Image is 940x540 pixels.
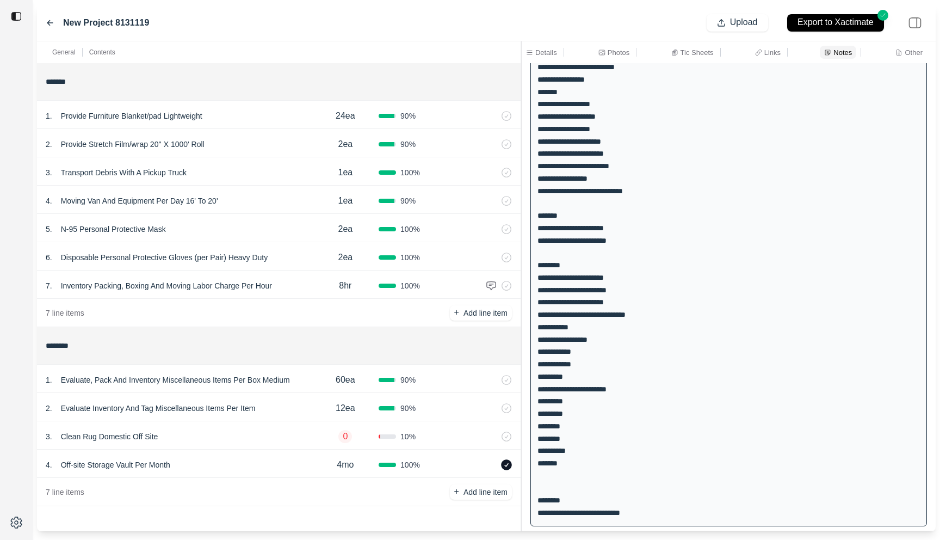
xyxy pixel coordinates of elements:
[11,11,22,22] img: toggle sidebar
[46,139,52,150] p: 2 .
[336,402,355,415] p: 12ea
[63,16,149,29] label: New Project 8131119
[52,48,76,57] p: General
[57,137,209,152] p: Provide Stretch Film/wrap 20'' X 1000' Roll
[46,252,52,263] p: 6 .
[57,108,207,124] p: Provide Furniture Blanket/pad Lightweight
[463,308,508,318] p: Add line item
[400,431,416,442] span: 10 %
[46,487,84,498] p: 7 line items
[681,48,714,57] p: Tic Sheets
[57,372,294,388] p: Evaluate, Pack And Inventory Miscellaneous Items Per Box Medium
[454,306,459,319] p: +
[787,14,884,32] button: Export to Xactimate
[400,224,420,235] span: 100 %
[400,167,420,178] span: 100 %
[46,431,52,442] p: 3 .
[57,429,163,444] p: Clean Rug Domestic Off Site
[57,401,260,416] p: Evaluate Inventory And Tag Miscellaneous Items Per Item
[608,48,629,57] p: Photos
[46,195,52,206] p: 4 .
[400,375,416,385] span: 90 %
[338,251,353,264] p: 2ea
[400,195,416,206] span: 90 %
[46,167,52,178] p: 3 .
[57,250,273,265] p: Disposable Personal Protective Gloves (per Pair) Heavy Duty
[338,138,353,151] p: 2ea
[46,308,84,318] p: 7 line items
[797,16,874,29] p: Export to Xactimate
[833,48,852,57] p: Notes
[46,224,52,235] p: 5 .
[46,403,52,414] p: 2 .
[450,305,512,321] button: +Add line item
[57,165,191,180] p: Transport Debris With A Pickup Truck
[903,11,927,35] img: right-panel.svg
[486,280,497,291] img: comment
[57,193,222,208] p: Moving Van And Equipment Per Day 16' To 20'
[764,48,781,57] p: Links
[338,430,352,443] p: 0
[400,111,416,121] span: 90 %
[46,375,52,385] p: 1 .
[46,280,52,291] p: 7 .
[463,487,508,498] p: Add line item
[730,16,758,29] p: Upload
[57,222,170,237] p: N-95 Personal Protective Mask
[535,48,557,57] p: Details
[337,458,354,471] p: 4mo
[400,139,416,150] span: 90 %
[57,278,276,293] p: Inventory Packing, Boxing And Moving Labor Charge Per Hour
[777,9,894,36] button: Export to Xactimate
[57,457,175,472] p: Off-site Storage Vault Per Month
[46,111,52,121] p: 1 .
[905,48,923,57] p: Other
[339,279,351,292] p: 8hr
[400,280,420,291] span: 100 %
[338,166,353,179] p: 1ea
[450,484,512,500] button: +Add line item
[336,109,355,122] p: 24ea
[707,14,768,32] button: Upload
[400,252,420,263] span: 100 %
[338,194,353,207] p: 1ea
[454,486,459,498] p: +
[336,373,355,386] p: 60ea
[400,403,416,414] span: 90 %
[89,48,115,57] p: Contents
[338,223,353,236] p: 2ea
[400,459,420,470] span: 100 %
[46,459,52,470] p: 4 .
